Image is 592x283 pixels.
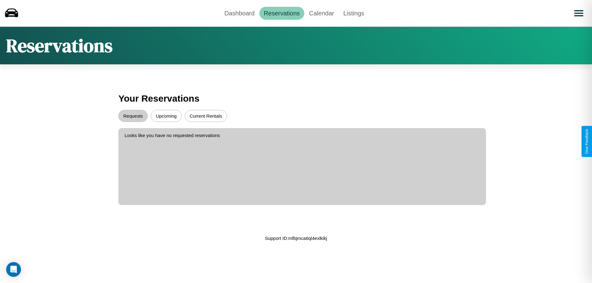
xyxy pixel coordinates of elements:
[118,90,474,107] h3: Your Reservations
[118,110,148,122] button: Requests
[6,262,21,277] div: Open Intercom Messenger
[259,7,305,20] a: Reservations
[339,7,369,20] a: Listings
[125,131,480,139] p: Looks like you have no requested reservations
[185,110,227,122] button: Current Rentals
[585,129,589,154] div: Give Feedback
[304,7,339,20] a: Calendar
[151,110,182,122] button: Upcoming
[220,7,259,20] a: Dashboard
[570,5,587,22] button: Open menu
[265,234,327,242] p: Support ID: mfbjmca6ql4exlkikj
[6,33,113,58] h1: Reservations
